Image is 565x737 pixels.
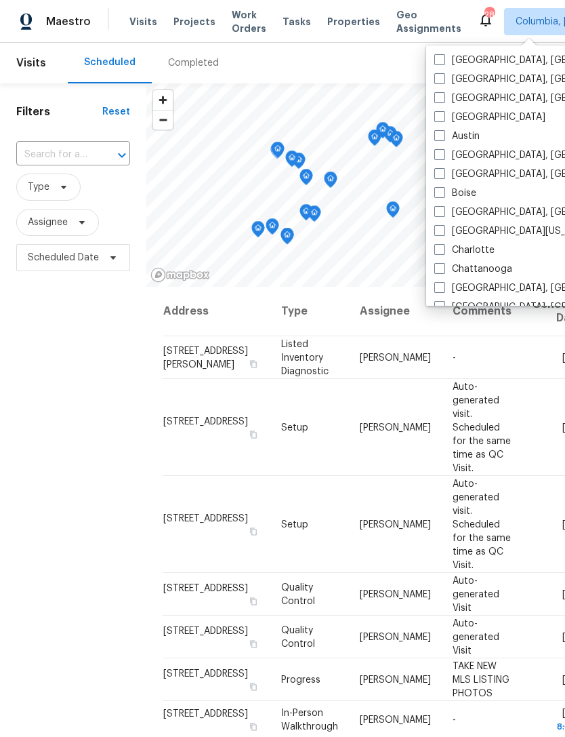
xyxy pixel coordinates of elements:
div: Map marker [299,169,313,190]
button: Copy Address [247,357,259,370]
a: Mapbox homepage [150,267,210,283]
h1: Filters [16,105,102,119]
span: [PERSON_NAME] [360,353,431,362]
span: [PERSON_NAME] [360,715,431,725]
button: Copy Address [247,525,259,537]
div: 28 [484,8,494,22]
div: Map marker [376,122,390,143]
span: Progress [281,675,320,684]
span: Type [28,180,49,194]
th: Type [270,287,349,336]
div: Map marker [386,201,400,222]
span: Tasks [282,17,311,26]
button: Open [112,146,131,165]
div: Reset [102,105,130,119]
div: Map marker [308,205,321,226]
span: [STREET_ADDRESS] [163,669,248,678]
div: Map marker [271,142,285,163]
span: [STREET_ADDRESS][PERSON_NAME] [163,346,248,369]
label: Charlotte [434,243,495,257]
span: [PERSON_NAME] [360,675,431,684]
div: Map marker [280,228,294,249]
label: [GEOGRAPHIC_DATA] [434,111,545,124]
span: [PERSON_NAME] [360,519,431,529]
span: Auto-generated Visit [453,576,499,612]
button: Copy Address [247,680,259,692]
span: [PERSON_NAME] [360,632,431,641]
span: [STREET_ADDRESS] [163,626,248,635]
th: Assignee [349,287,442,336]
span: Auto-generated visit. Scheduled for the same time as QC Visit. [453,382,511,473]
span: Listed Inventory Diagnostic [281,339,329,376]
span: [STREET_ADDRESS] [163,583,248,593]
span: Quality Control [281,582,315,605]
div: Map marker [299,204,313,225]
span: [STREET_ADDRESS] [163,709,248,719]
div: Map marker [368,130,381,151]
span: Auto-generated Visit [453,618,499,655]
button: Copy Address [247,721,259,733]
span: [STREET_ADDRESS] [163,416,248,426]
button: Zoom in [153,90,173,110]
div: Completed [168,56,219,70]
label: Austin [434,130,480,143]
span: - [453,715,456,725]
span: [STREET_ADDRESS] [163,513,248,523]
div: Scheduled [84,56,135,69]
span: Auto-generated visit. Scheduled for the same time as QC Visit. [453,479,511,570]
label: Boise [434,186,476,200]
div: Map marker [251,221,265,242]
label: Chattanooga [434,262,512,276]
span: Setup [281,519,308,529]
span: In-Person Walkthrough [281,709,338,732]
div: Map marker [324,172,337,193]
div: Map marker [285,151,299,172]
button: Copy Address [247,595,259,607]
span: Work Orders [232,8,266,35]
button: Copy Address [247,637,259,650]
th: Comments [442,287,522,336]
canvas: Map [146,83,508,287]
span: Quality Control [281,625,315,648]
span: [PERSON_NAME] [360,589,431,599]
input: Search for an address... [16,144,92,165]
span: Assignee [28,216,68,229]
button: Zoom out [153,110,173,130]
button: Copy Address [247,428,259,440]
span: Maestro [46,15,91,28]
span: Geo Assignments [396,8,461,35]
span: Scheduled Date [28,251,99,264]
th: Address [163,287,270,336]
div: Map marker [292,153,306,174]
span: [PERSON_NAME] [360,422,431,432]
span: Projects [173,15,215,28]
span: Visits [16,48,46,78]
div: Map marker [266,218,279,239]
span: TAKE NEW MLS LISTING PHOTOS [453,661,509,698]
div: Map marker [270,142,284,163]
div: Map marker [383,126,397,147]
span: Visits [129,15,157,28]
span: Setup [281,422,308,432]
span: Properties [327,15,380,28]
span: - [453,353,456,362]
div: Map marker [390,131,403,152]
